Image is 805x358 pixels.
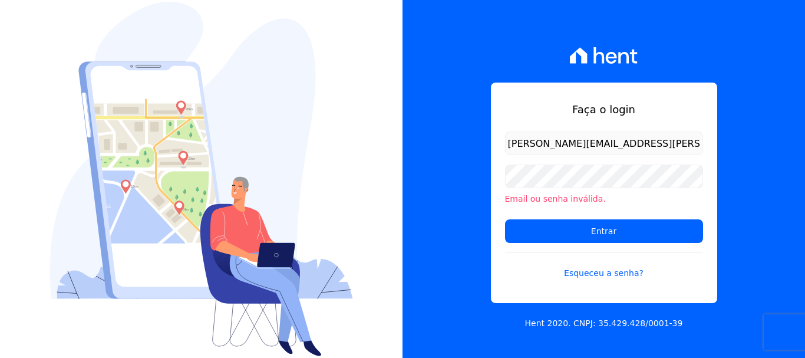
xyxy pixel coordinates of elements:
img: Login [50,2,353,356]
h1: Faça o login [505,101,703,117]
li: Email ou senha inválida. [505,193,703,205]
p: Hent 2020. CNPJ: 35.429.428/0001-39 [525,317,683,330]
input: Entrar [505,219,703,243]
input: Email [505,132,703,155]
a: Esqueceu a senha? [505,252,703,280]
